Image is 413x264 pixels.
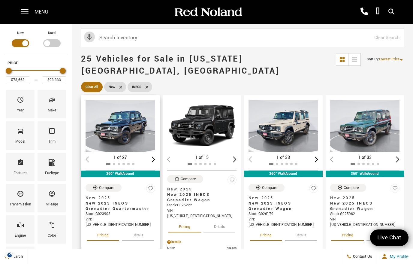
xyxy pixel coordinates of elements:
[3,252,17,258] section: Click to Open Cookie Consent Modal
[48,126,56,138] span: Trim
[10,201,31,208] div: Transmission
[86,211,155,217] div: Stock : G023903
[146,184,155,196] button: Save Vehicle
[244,171,323,177] div: 360° WalkAround
[249,211,318,217] div: Stock : G026179
[367,57,379,62] span: Sort By :
[38,215,66,244] div: ColorColor
[6,184,35,212] div: TransmissionTransmission
[331,228,364,241] button: pricing tab
[309,184,318,196] button: Save Vehicle
[330,217,400,228] div: VIN: [US_VEHICLE_IDENTIFICATION_NUMBER]
[249,195,314,201] span: New 2025
[167,187,232,192] span: New 2025
[330,201,395,211] span: New 2025 INEOS Grenadier Wagon
[390,184,399,196] button: Save Vehicle
[84,32,95,42] svg: Click to toggle on voice search
[86,100,155,152] img: 2025 INEOS Grenadier Quartermaster 1
[60,68,66,74] div: Maximum Price
[249,100,318,152] img: 2025 INEOS Grenadier Wagon 1
[396,156,399,162] div: Next slide
[17,30,24,36] label: New
[228,175,237,187] button: Save Vehicle
[38,153,66,181] div: FueltypeFueltype
[152,156,155,162] div: Next slide
[6,121,35,150] div: ModelModel
[233,156,237,162] div: Next slide
[48,232,56,239] div: Color
[81,53,280,77] span: 25 Vehicles for Sale in [US_STATE][GEOGRAPHIC_DATA], [GEOGRAPHIC_DATA]
[374,234,404,242] span: Live Chat
[377,249,413,264] button: Open user profile menu
[167,100,237,152] div: 1 / 2
[330,100,400,152] div: 1 / 2
[15,232,26,239] div: Engine
[249,217,318,228] div: VIN: [US_VEHICLE_IDENTIFICATION_NUMBER]
[330,154,400,161] div: 1 of 33
[17,95,24,107] span: Year
[330,248,400,253] div: Pricing Details - New 2025 INEOS Grenadier Wagon With Navigation & 4WD
[48,107,56,114] div: Make
[48,138,56,145] div: Trim
[6,153,35,181] div: FeaturesFeatures
[45,170,59,177] div: Fueltype
[249,248,318,253] div: Pricing Details - New 2025 INEOS Grenadier Wagon With Navigation & 4WD
[167,246,237,251] a: MSRP $89,800
[330,195,395,201] span: New 2025
[249,100,318,152] div: 1 / 2
[167,100,237,152] img: 2025 INEOS Grenadier Wagon 1
[249,201,314,211] span: New 2025 INEOS Grenadier Wagon
[38,90,66,118] div: MakeMake
[86,248,155,253] div: Pricing Details - New 2025 INEOS Grenadier Quartermaster With Navigation & 4WD
[167,208,237,219] div: VIN: [US_VEHICLE_IDENTIFICATION_NUMBER]
[86,154,155,161] div: 1 of 27
[6,90,35,118] div: YearYear
[250,228,282,241] button: pricing tab
[167,175,203,183] button: Compare Vehicle
[17,107,24,114] div: Year
[315,156,318,162] div: Next slide
[330,184,366,192] button: Compare Vehicle
[42,76,66,84] input: Maximum
[15,138,25,145] div: Model
[6,76,30,84] input: Minimum
[330,100,400,152] img: 2025 INEOS Grenadier Wagon 1
[6,215,35,244] div: EngineEngine
[81,171,160,177] div: 360° WalkAround
[17,157,24,170] span: Features
[86,100,155,152] div: 1 / 2
[48,30,56,36] label: Used
[86,184,122,192] button: Compare Vehicle
[370,229,408,246] a: Live Chat
[167,239,237,245] div: Pricing Details - New 2025 INEOS Grenadier Wagon With Navigation & 4WD
[86,201,151,211] span: New 2025 INEOS Grenadier Quartermaster
[46,201,58,208] div: Mileage
[38,121,66,150] div: TrimTrim
[81,29,404,47] input: Search Inventory
[173,7,243,17] img: Red Noland Auto Group
[6,68,12,74] div: Minimum Price
[86,195,151,201] span: New 2025
[87,228,119,241] button: pricing tab
[17,189,24,201] span: Transmission
[86,217,155,228] div: VIN: [US_VEHICLE_IDENTIFICATION_NUMBER]
[109,83,115,91] span: New
[330,195,400,211] a: New 2025New 2025 INEOS Grenadier Wagon
[227,246,237,251] span: $89,800
[86,83,98,91] span: Clear All
[249,154,318,161] div: 1 of 33
[17,126,24,138] span: Model
[167,203,237,208] div: Stock : G026222
[387,254,408,259] span: My Profile
[203,219,235,232] button: details tab
[326,171,404,177] div: 360° WalkAround
[6,66,66,84] div: Price
[48,95,56,107] span: Make
[99,185,114,190] div: Compare
[351,254,372,259] span: Contact Us
[17,220,24,232] span: Engine
[167,246,227,251] span: MSRP
[167,154,237,161] div: 1 of 15
[330,211,400,217] div: Stock : G025962
[379,57,399,62] span: Lowest Price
